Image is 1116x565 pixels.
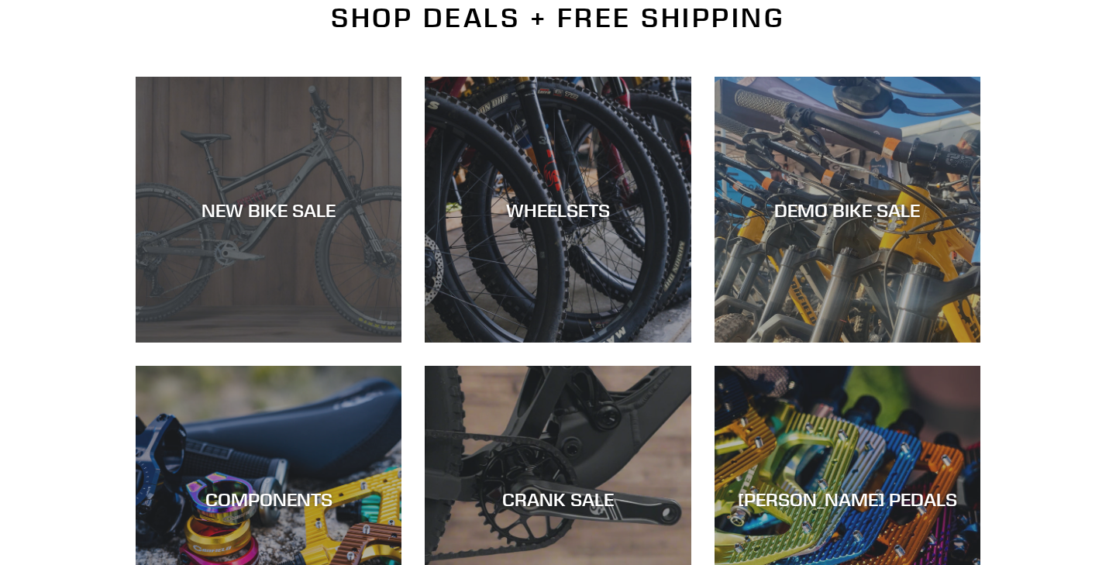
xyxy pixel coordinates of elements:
div: NEW BIKE SALE [136,198,401,221]
div: CRANK SALE [425,488,691,511]
div: DEMO BIKE SALE [715,198,980,221]
a: WHEELSETS [425,77,691,343]
a: DEMO BIKE SALE [715,77,980,343]
h2: SHOP DEALS + FREE SHIPPING [136,2,980,34]
div: WHEELSETS [425,198,691,221]
div: [PERSON_NAME] PEDALS [715,488,980,511]
a: NEW BIKE SALE [136,77,401,343]
div: COMPONENTS [136,488,401,511]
